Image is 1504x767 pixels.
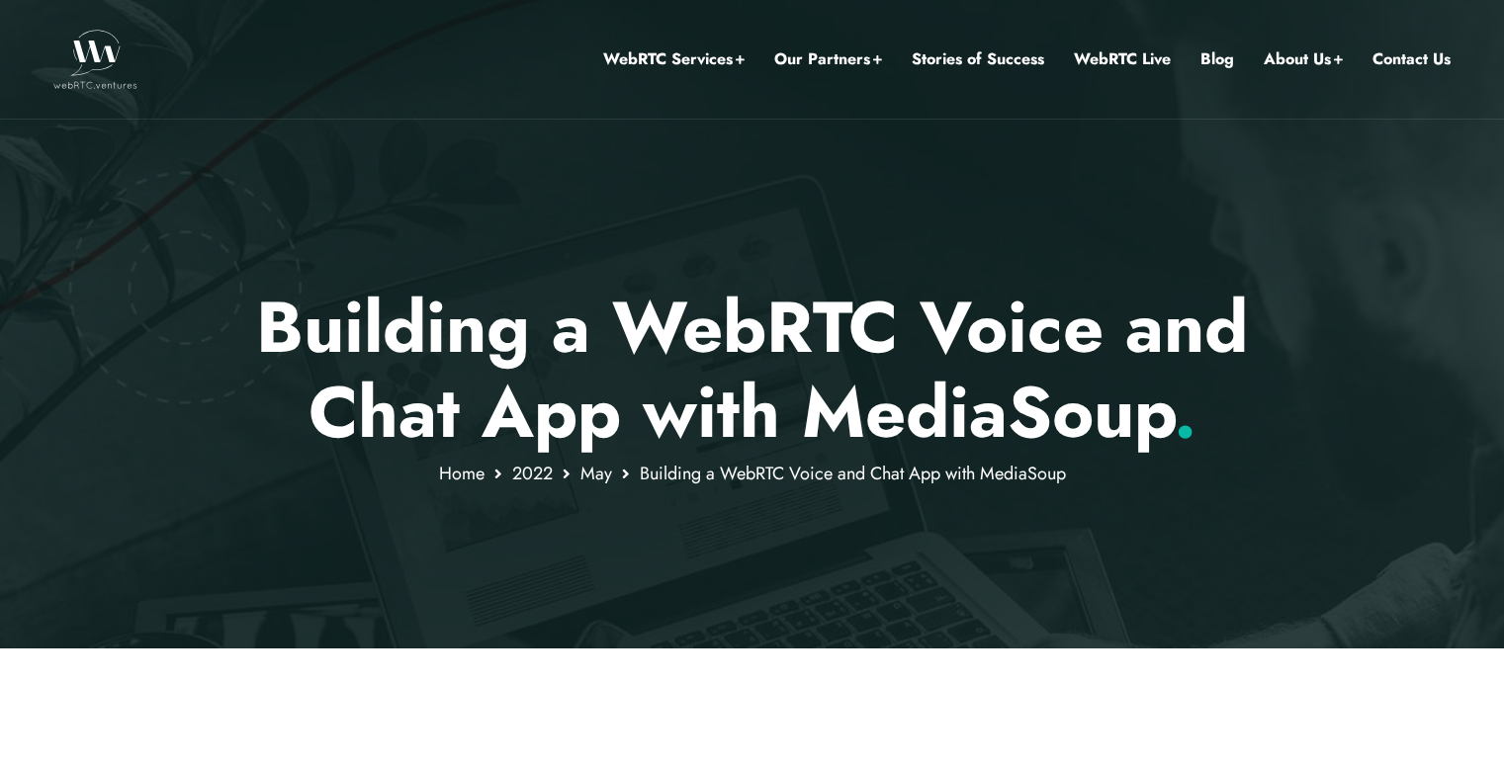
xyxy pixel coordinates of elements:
[512,461,553,486] a: 2022
[912,46,1044,72] a: Stories of Success
[439,461,485,486] a: Home
[1074,46,1171,72] a: WebRTC Live
[603,46,745,72] a: WebRTC Services
[1264,46,1343,72] a: About Us
[173,285,1331,456] p: Building a WebRTC Voice and Chat App with MediaSoup
[640,461,1066,486] span: Building a WebRTC Voice and Chat App with MediaSoup
[1200,46,1234,72] a: Blog
[580,461,612,486] a: May
[53,30,137,89] img: WebRTC.ventures
[774,46,882,72] a: Our Partners
[1372,46,1451,72] a: Contact Us
[1174,361,1196,464] span: .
